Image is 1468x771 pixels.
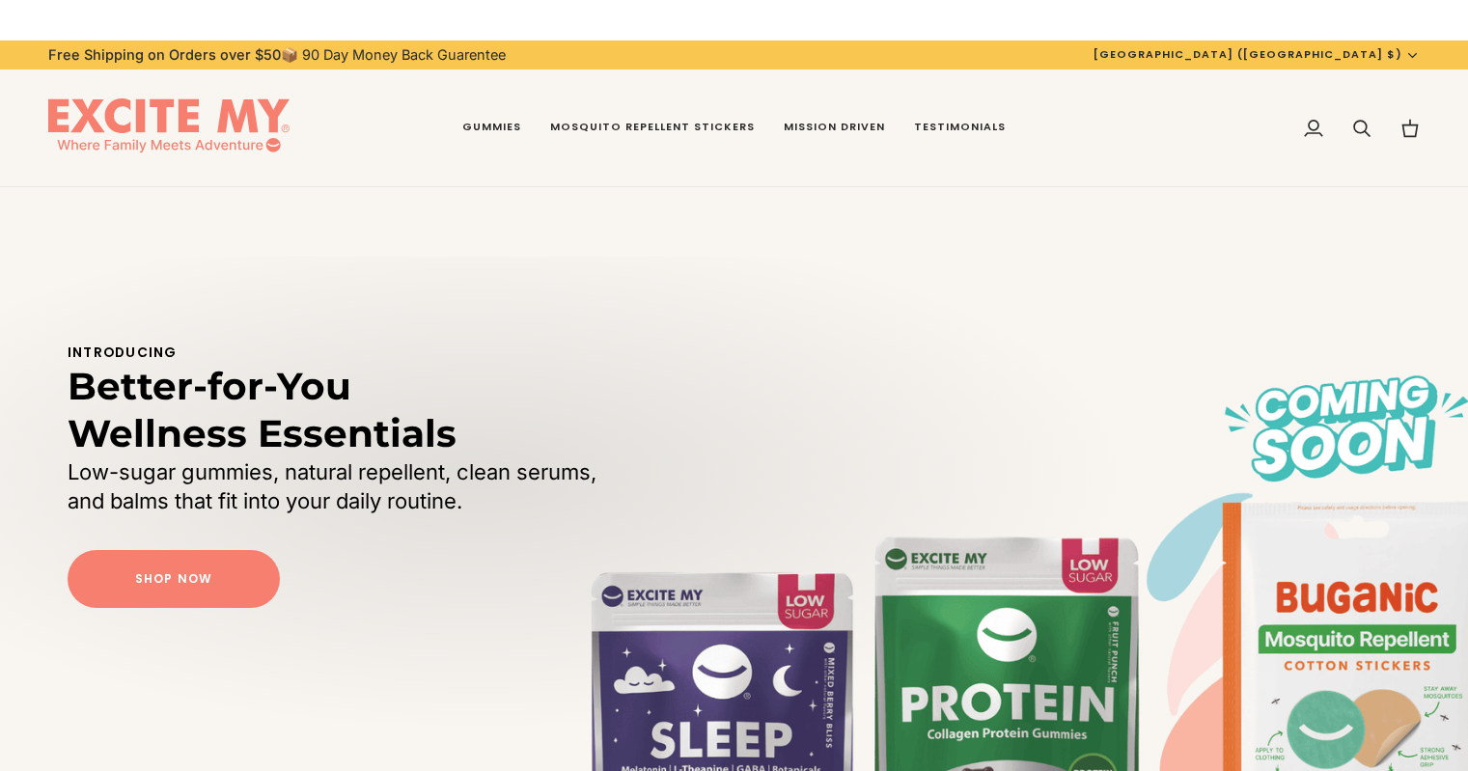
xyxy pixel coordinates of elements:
strong: Free Shipping on Orders over $50 [48,46,281,63]
a: Gummies [448,69,536,187]
a: Testimonials [900,69,1020,187]
span: Gummies [462,120,521,135]
button: [GEOGRAPHIC_DATA] ([GEOGRAPHIC_DATA] $) [1079,46,1434,63]
img: EXCITE MY® [48,98,290,158]
span: Testimonials [914,120,1006,135]
span: Mission Driven [784,120,885,135]
a: Mission Driven [769,69,900,187]
p: 📦 90 Day Money Back Guarentee [48,44,506,66]
a: Shop Now [68,550,280,608]
a: Mosquito Repellent Stickers [536,69,769,187]
span: Mosquito Repellent Stickers [550,120,755,135]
